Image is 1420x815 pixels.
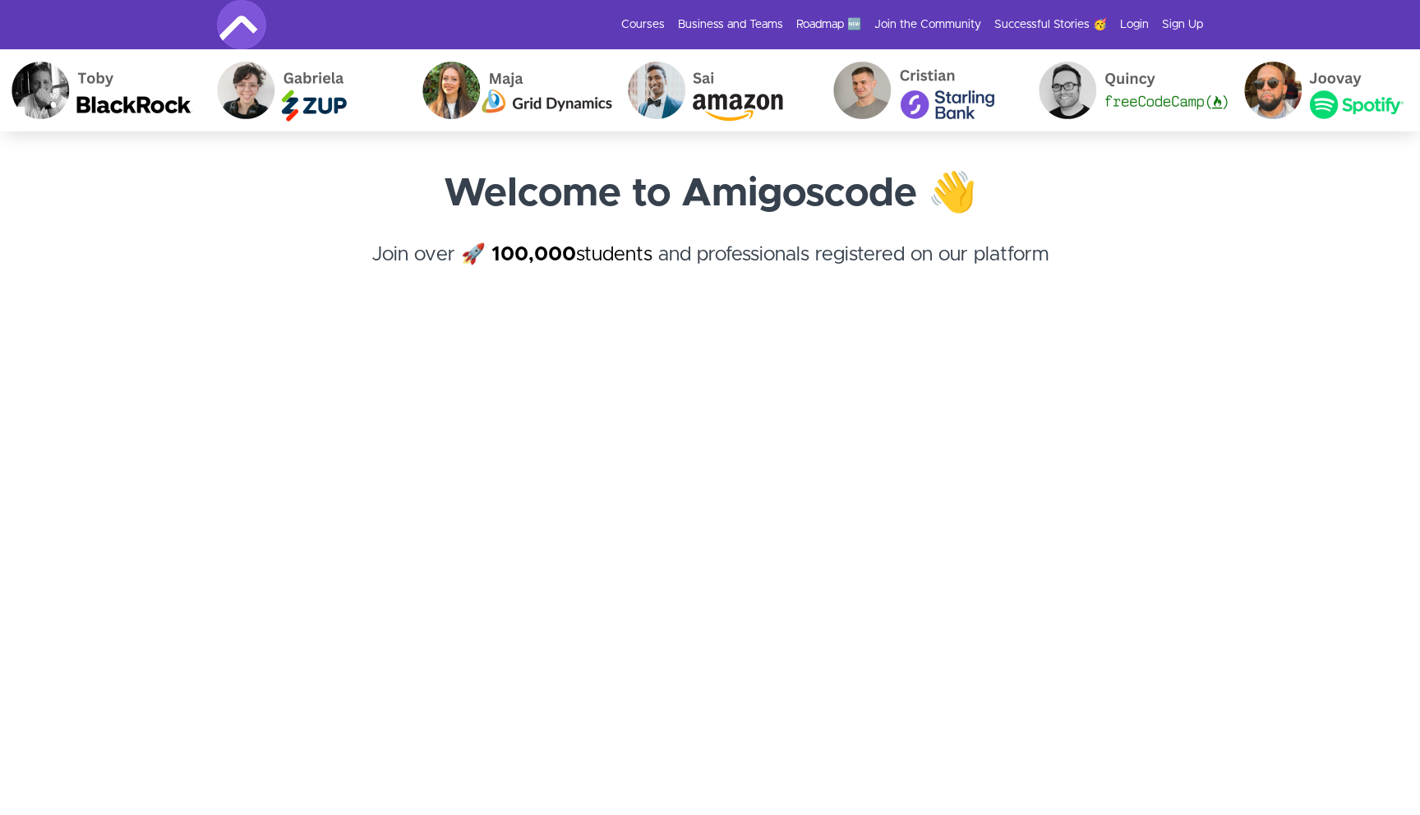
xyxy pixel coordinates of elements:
a: Login [1120,16,1149,33]
strong: 100,000 [491,245,576,265]
a: Roadmap 🆕 [796,16,861,33]
h4: Join over 🚀 and professionals registered on our platform [217,240,1203,299]
strong: Welcome to Amigoscode 👋 [444,174,977,214]
a: Sign Up [1162,16,1203,33]
img: Cristian [822,49,1027,131]
a: Join the Community [874,16,981,33]
a: Courses [621,16,665,33]
img: Gabriela [205,49,411,131]
img: Maja [411,49,616,131]
a: Successful Stories 🥳 [994,16,1107,33]
a: Business and Teams [678,16,783,33]
img: Sai [616,49,822,131]
a: 100,000students [491,245,652,265]
img: Quincy [1027,49,1233,131]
